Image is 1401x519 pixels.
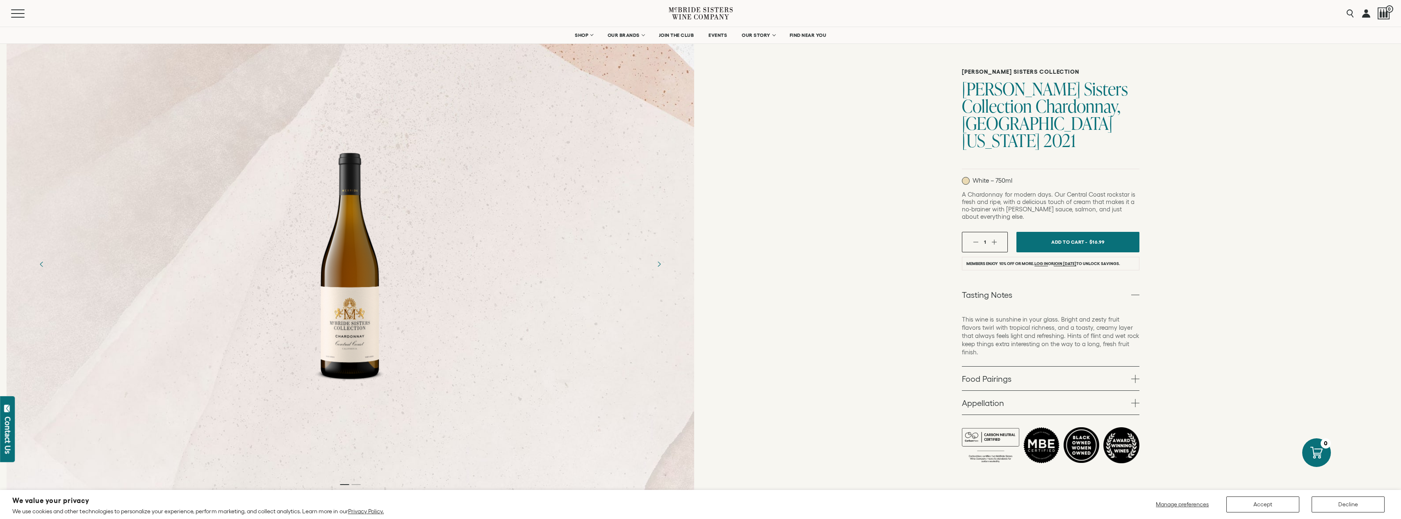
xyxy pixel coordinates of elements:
button: Previous [31,254,52,275]
h2: We value your privacy [12,497,384,504]
a: Appellation [962,391,1139,415]
a: OUR BRANDS [602,27,649,43]
span: OUR BRANDS [608,32,640,38]
button: Manage preferences [1151,496,1214,512]
span: OUR STORY [742,32,770,38]
a: Food Pairings [962,367,1139,390]
span: FIND NEAR YOU [790,32,827,38]
a: EVENTS [703,27,732,43]
span: JOIN THE CLUB [659,32,694,38]
button: Next [648,254,670,275]
h1: [PERSON_NAME] Sisters Collection Chardonnay, [GEOGRAPHIC_DATA][US_STATE] 2021 [962,80,1139,149]
button: Decline [1312,496,1385,512]
div: Contact Us [4,417,12,454]
a: join [DATE] [1054,261,1076,266]
button: Accept [1226,496,1299,512]
p: We use cookies and other technologies to personalize your experience, perform marketing, and coll... [12,508,384,515]
span: Add To Cart - [1051,236,1087,248]
p: A Chardonnay for modern days. Our Central Coast rockstar is fresh and ripe, with a delicious touc... [962,191,1139,220]
a: Privacy Policy. [348,508,384,514]
a: SHOP [570,27,598,43]
span: 1 [984,239,986,245]
span: SHOP [575,32,589,38]
a: Log in [1034,261,1048,266]
button: Mobile Menu Trigger [11,9,41,18]
a: JOIN THE CLUB [654,27,699,43]
div: 0 [1321,438,1331,449]
h6: [PERSON_NAME] Sisters Collection [962,68,1139,75]
p: White – 750ml [962,177,1012,185]
a: Tasting Notes [962,283,1139,306]
li: Members enjoy 10% off or more. or to unlock savings. [962,257,1139,270]
button: Add To Cart - $16.99 [1016,232,1139,252]
span: $16.99 [1089,236,1105,248]
span: Manage preferences [1156,501,1209,508]
a: OUR STORY [736,27,780,43]
span: 0 [1386,5,1393,13]
p: This wine is sunshine in your glass. Bright and zesty fruit flavors twirl with tropical richness,... [962,315,1139,356]
span: EVENTS [708,32,727,38]
a: FIND NEAR YOU [784,27,832,43]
